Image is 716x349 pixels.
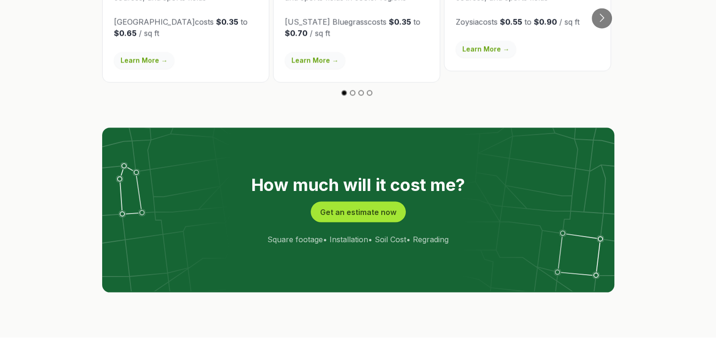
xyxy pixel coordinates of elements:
p: [US_STATE] Bluegrass costs to / sq ft [285,16,428,39]
button: Go to next slide [592,8,612,28]
button: Go to slide 4 [367,90,372,95]
p: Zoysia costs to / sq ft [456,16,599,27]
button: Go to slide 1 [341,90,347,95]
strong: $0.35 [216,17,238,26]
p: [GEOGRAPHIC_DATA] costs to / sq ft [114,16,257,39]
button: Get an estimate now [311,201,406,222]
a: Learn More → [285,52,345,69]
a: Learn More → [114,52,174,69]
a: Learn More → [456,40,516,57]
button: Go to slide 2 [350,90,355,95]
button: Go to slide 3 [358,90,364,95]
strong: $0.65 [114,28,137,38]
img: lot lines graphic [102,127,614,291]
strong: $0.90 [534,17,557,26]
strong: $0.35 [389,17,411,26]
strong: $0.55 [500,17,522,26]
strong: $0.70 [285,28,307,38]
